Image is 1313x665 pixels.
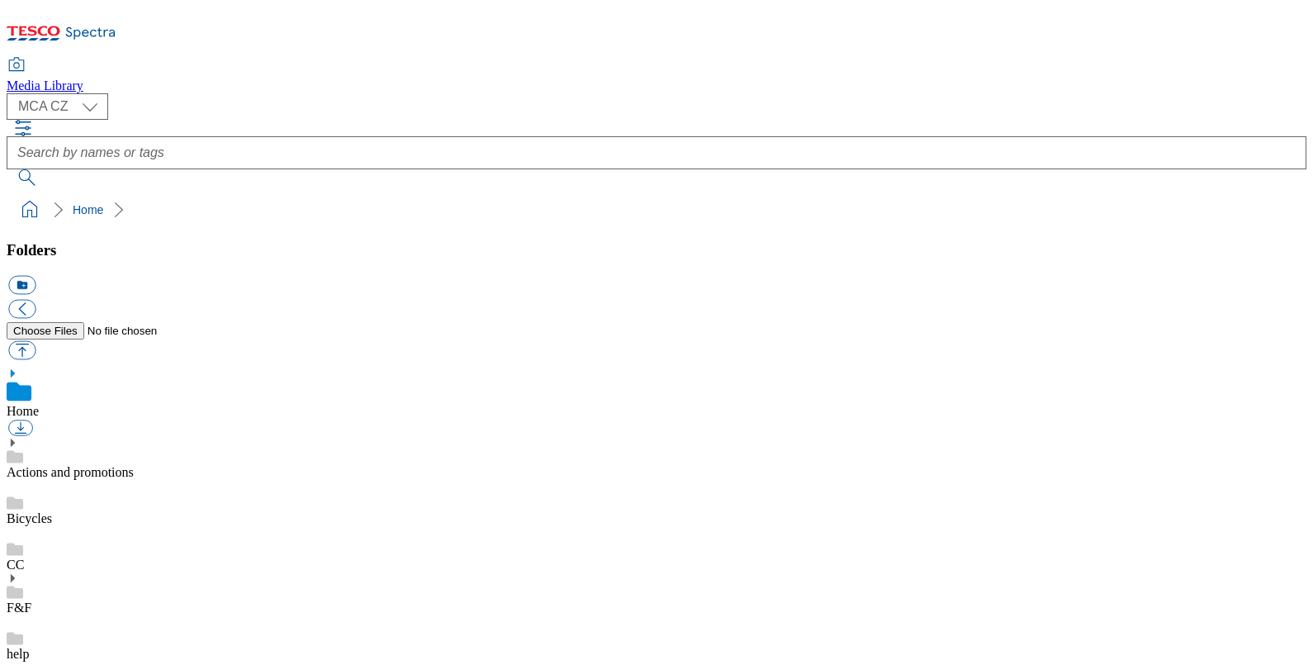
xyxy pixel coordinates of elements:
h3: Folders [7,241,1306,259]
a: help [7,647,30,661]
span: Media Library [7,78,83,93]
a: home [17,197,43,223]
a: Media Library [7,59,83,93]
a: F&F [7,601,31,615]
nav: breadcrumb [7,194,1306,226]
a: Bicycles [7,511,52,525]
a: CC [7,558,24,572]
a: Home [73,203,103,216]
input: Search by names or tags [7,136,1306,169]
a: Actions and promotions [7,465,134,479]
a: Home [7,404,39,418]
